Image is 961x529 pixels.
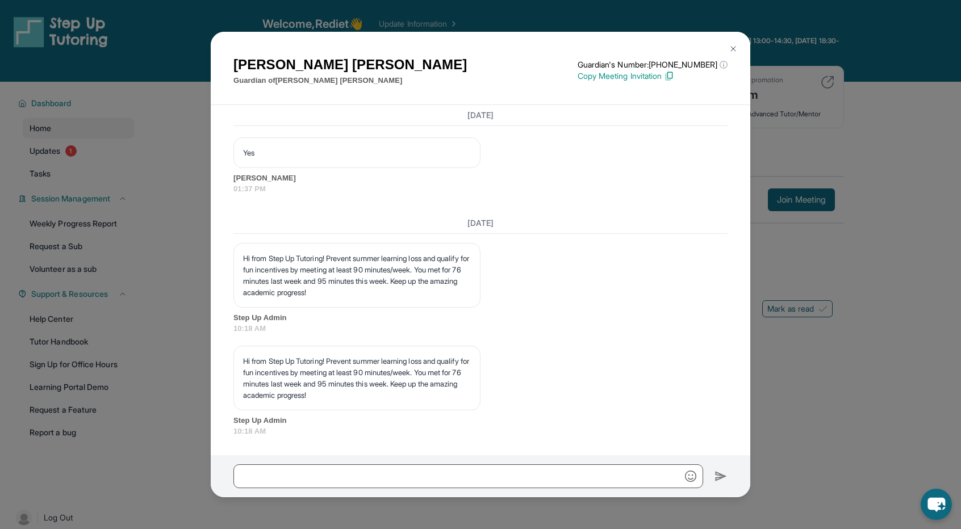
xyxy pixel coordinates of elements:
img: Send icon [715,469,728,483]
span: 01:37 PM [233,183,728,195]
img: Emoji [685,471,696,482]
h1: [PERSON_NAME] [PERSON_NAME] [233,54,467,75]
span: [PERSON_NAME] [233,173,728,184]
p: Guardian's Number: [PHONE_NUMBER] [578,59,728,70]
span: 10:18 AM [233,426,728,437]
p: Hi from Step Up Tutoring! Prevent summer learning loss and qualify for fun incentives by meeting ... [243,355,471,401]
button: chat-button [921,489,952,520]
span: ⓘ [720,59,728,70]
p: Guardian of [PERSON_NAME] [PERSON_NAME] [233,75,467,86]
h3: [DATE] [233,217,728,229]
img: Copy Icon [664,71,674,81]
p: Copy Meeting Invitation [578,70,728,82]
span: Step Up Admin [233,415,728,426]
span: Step Up Admin [233,312,728,324]
span: 10:18 AM [233,323,728,334]
h3: [DATE] [233,110,728,121]
img: Close Icon [729,44,738,53]
p: Yes [243,147,471,158]
p: Hi from Step Up Tutoring! Prevent summer learning loss and qualify for fun incentives by meeting ... [243,253,471,298]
